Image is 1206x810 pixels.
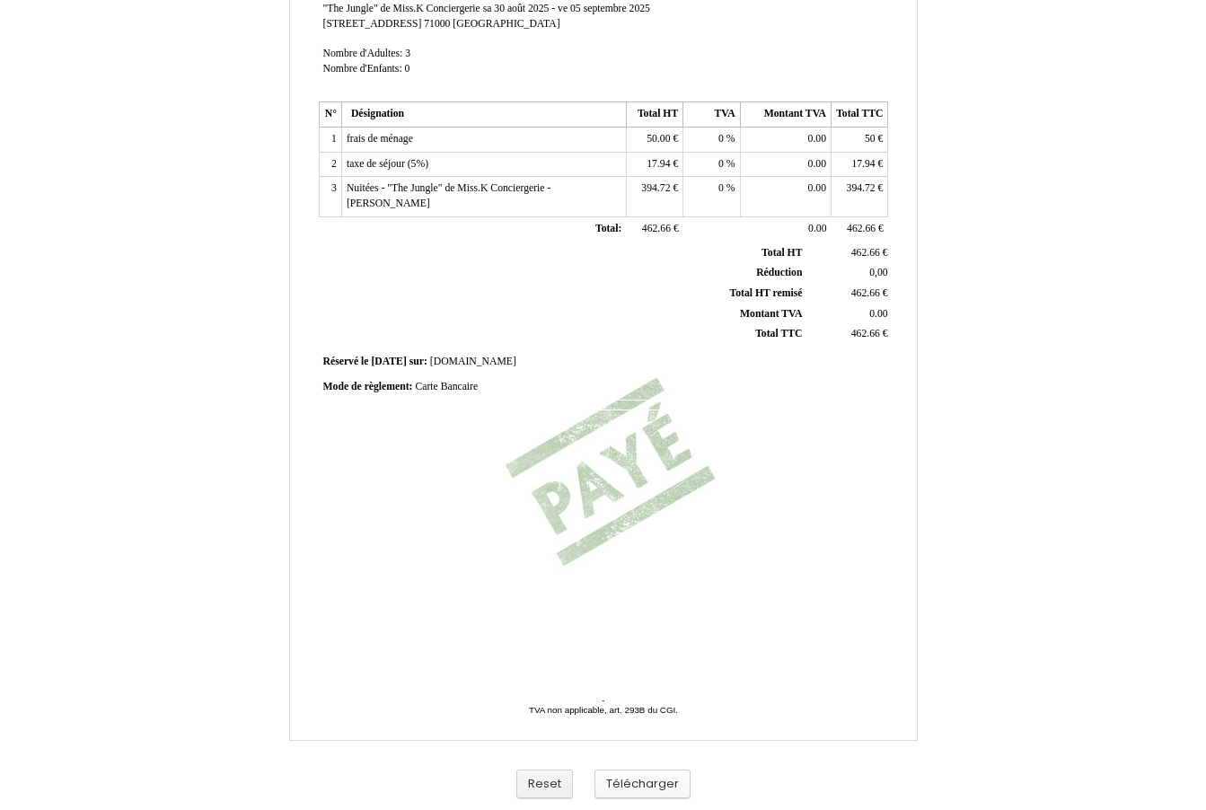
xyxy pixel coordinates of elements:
[683,128,740,153] td: %
[641,182,670,194] span: 394.72
[683,152,740,177] td: %
[347,182,550,209] span: Nuitées - "The Jungle" de Miss.K Conciergerie - [PERSON_NAME]
[347,133,413,145] span: frais de ménage
[832,216,888,242] td: €
[626,102,682,128] th: Total HT
[805,324,891,345] td: €
[529,705,678,715] span: TVA non applicable, art. 293B du CGI.
[516,770,573,799] button: Reset
[371,356,406,367] span: [DATE]
[851,287,880,299] span: 462.66
[740,102,831,128] th: Montant TVA
[808,223,826,234] span: 0.00
[323,3,480,14] span: "The Jungle" de Miss.K Conciergerie
[453,18,559,30] span: [GEOGRAPHIC_DATA]
[832,177,888,216] td: €
[851,328,880,339] span: 462.66
[430,356,516,367] span: [DOMAIN_NAME]
[319,102,341,128] th: N°
[869,267,887,278] span: 0,00
[594,770,691,799] button: Télécharger
[832,152,888,177] td: €
[626,177,682,216] td: €
[626,128,682,153] td: €
[626,216,682,242] td: €
[319,152,341,177] td: 2
[626,152,682,177] td: €
[851,247,880,259] span: 462.66
[595,223,621,234] span: Total:
[323,356,369,367] span: Réservé le
[347,158,428,170] span: taxe de séjour (5%)
[865,133,876,145] span: 50
[319,177,341,216] td: 3
[761,247,802,259] span: Total HT
[718,133,724,145] span: 0
[405,63,410,75] span: 0
[341,102,626,128] th: Désignation
[808,182,826,194] span: 0.00
[14,7,68,61] button: Ouvrir le widget de chat LiveChat
[755,328,802,339] span: Total TTC
[847,223,876,234] span: 462.66
[683,177,740,216] td: %
[808,133,826,145] span: 0.00
[323,48,403,59] span: Nombre d'Adultes:
[323,18,422,30] span: [STREET_ADDRESS]
[869,308,887,320] span: 0.00
[805,284,891,304] td: €
[683,102,740,128] th: TVA
[832,128,888,153] td: €
[718,182,724,194] span: 0
[847,182,876,194] span: 394.72
[729,287,802,299] span: Total HT remisé
[415,381,478,392] span: Carte Bancaire
[602,695,604,705] span: -
[832,102,888,128] th: Total TTC
[851,158,875,170] span: 17.94
[405,48,410,59] span: 3
[319,128,341,153] td: 1
[647,158,670,170] span: 17.94
[642,223,671,234] span: 462.66
[718,158,724,170] span: 0
[647,133,670,145] span: 50.00
[323,63,402,75] span: Nombre d'Enfants:
[740,308,802,320] span: Montant TVA
[323,381,413,392] span: Mode de règlement:
[756,267,802,278] span: Réduction
[424,18,450,30] span: 71000
[805,243,891,263] td: €
[409,356,427,367] span: sur:
[483,3,650,14] span: sa 30 août 2025 - ve 05 septembre 2025
[808,158,826,170] span: 0.00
